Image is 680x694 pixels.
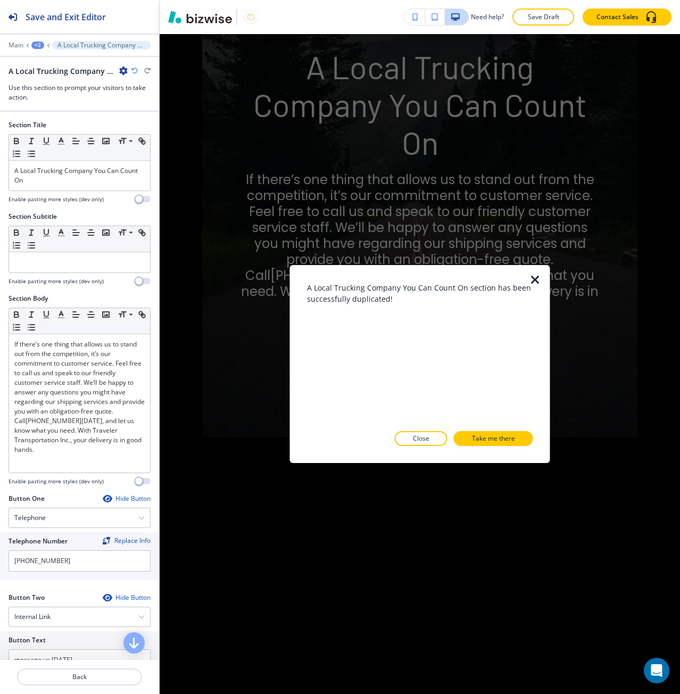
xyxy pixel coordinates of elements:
span: Find and replace this information across Bizwise [103,537,151,546]
h2: Telephone Number [9,536,68,546]
h2: Button Text [9,635,46,645]
p: Contact Sales [596,12,638,22]
h4: Enable pasting more styles (dev only) [9,195,104,203]
h2: Save and Exit Editor [26,11,106,23]
h2: Button Two [9,593,45,602]
button: +2 [31,42,44,49]
img: Replace [103,537,110,544]
h2: Section Body [9,294,48,303]
h3: Use this section to prompt your visitors to take action. [9,83,151,102]
button: Save Draft [512,9,574,26]
button: Back [17,668,142,685]
h4: Enable pasting more styles (dev only) [9,277,104,285]
p: Back [18,672,141,682]
h4: Telephone [14,513,46,523]
p: If there’s one thing that allows us to stand out from the competition, it’s our commitment to cus... [14,340,145,455]
h2: Section Subtitle [9,212,57,221]
button: Main [9,42,23,49]
a: [DATE], and let us know what you need. With Traveler Transportation Inc., your delivery is in goo... [14,416,143,454]
a: [PHONE_NUMBER] [26,416,81,425]
p: Save Draft [526,12,560,22]
p: A Local Trucking Company You Can Count On [14,166,145,185]
p: A Local Trucking Company You Can Count On [57,42,145,49]
h2: A Local Trucking Company You Can Count On [9,65,115,77]
h2: Button One [9,494,45,503]
button: Contact Sales [583,9,671,26]
button: Hide Button [103,593,151,602]
h4: Internal Link [14,612,51,622]
div: Open Intercom Messenger [644,658,669,683]
button: ReplaceReplace Info [103,537,151,544]
h2: Section Title [9,120,46,130]
button: Hide Button [103,494,151,503]
h4: Enable pasting more styles (dev only) [9,477,104,485]
input: Ex. 561-222-1111 [9,550,151,572]
img: Bizwise Logo [168,11,232,23]
button: A Local Trucking Company You Can Count On [52,41,151,49]
img: Your Logo [242,9,260,26]
h3: Need help? [471,12,504,22]
div: Replace Info [103,537,151,544]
